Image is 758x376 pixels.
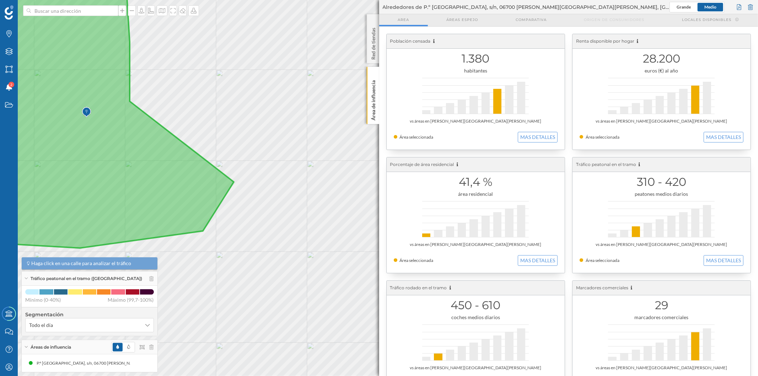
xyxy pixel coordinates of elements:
div: Población censada [387,34,565,49]
span: Comparativa [516,17,547,22]
button: MAS DETALLES [518,132,558,143]
span: Locales disponibles [682,17,731,22]
div: Marcadores comerciales [572,281,751,295]
h1: 29 [580,299,743,312]
h1: 1.380 [394,52,558,65]
span: Área seleccionada [586,258,619,263]
div: vs áreas en [PERSON_NAME][GEOGRAPHIC_DATA][PERSON_NAME] [394,241,558,248]
div: Porcentaje de área residencial [387,157,565,172]
span: Todo el día [29,322,53,329]
span: Grande [677,4,691,10]
span: Máximo (99,7-100%) [108,296,154,304]
div: vs áreas en [PERSON_NAME][GEOGRAPHIC_DATA][PERSON_NAME] [580,118,743,125]
div: vs áreas en [PERSON_NAME][GEOGRAPHIC_DATA][PERSON_NAME] [394,364,558,371]
span: Area [398,17,409,22]
h1: 28.200 [580,52,743,65]
div: coches medios diarios [394,314,558,321]
span: Medio [704,4,716,10]
span: Alrededores de P.º [GEOGRAPHIC_DATA], s/n, 06700 [PERSON_NAME][GEOGRAPHIC_DATA][PERSON_NAME], [GE... [383,4,670,11]
div: P.º [GEOGRAPHIC_DATA], s/n, 06700 [PERSON_NAME][GEOGRAPHIC_DATA][PERSON_NAME], [GEOGRAPHIC_DATA],... [37,360,339,367]
div: habitantes [394,67,558,74]
span: Área seleccionada [400,258,434,263]
div: vs áreas en [PERSON_NAME][GEOGRAPHIC_DATA][PERSON_NAME] [580,241,743,248]
div: Renta disponible por hogar [572,34,751,49]
button: MAS DETALLES [704,255,743,266]
span: 2 [10,81,12,88]
p: Área de influencia [370,77,377,120]
span: Haga click en una calle para analizar el tráfico [32,260,131,267]
button: MAS DETALLES [704,132,743,143]
div: peatones medios diarios [580,190,743,198]
span: Origen de consumidores [584,17,644,22]
div: vs áreas en [PERSON_NAME][GEOGRAPHIC_DATA][PERSON_NAME] [580,364,743,371]
div: área residencial [394,190,558,198]
div: Tráfico rodado en el tramo [387,281,565,295]
div: Tráfico peatonal en el tramo [572,157,751,172]
img: Geoblink Logo [5,5,14,20]
span: Área seleccionada [400,134,434,140]
span: Mínimo (0-40%) [25,296,61,304]
span: Áreas espejo [447,17,478,22]
span: Tráfico peatonal en el tramo ([GEOGRAPHIC_DATA]) [31,275,142,282]
h1: 450 - 610 [394,299,558,312]
span: Área seleccionada [586,134,619,140]
span: Áreas de influencia [31,344,71,350]
img: Marker [82,105,91,119]
h4: Segmentación [25,311,154,318]
div: euros (€) al año [580,67,743,74]
div: vs áreas en [PERSON_NAME][GEOGRAPHIC_DATA][PERSON_NAME] [394,118,558,125]
h1: 41,4 % [394,175,558,189]
h1: 310 - 420 [580,175,743,189]
button: MAS DETALLES [518,255,558,266]
div: marcadores comerciales [580,314,743,321]
span: Soporte [14,5,39,11]
p: Red de tiendas [370,25,377,60]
